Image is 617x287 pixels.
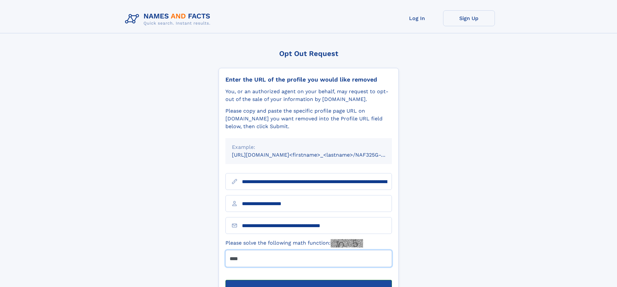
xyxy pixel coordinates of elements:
[391,10,443,26] a: Log In
[225,239,363,248] label: Please solve the following math function:
[225,107,392,130] div: Please copy and paste the specific profile page URL on [DOMAIN_NAME] you want removed into the Pr...
[225,76,392,83] div: Enter the URL of the profile you would like removed
[225,88,392,103] div: You, or an authorized agent on your behalf, may request to opt-out of the sale of your informatio...
[219,50,399,58] div: Opt Out Request
[443,10,495,26] a: Sign Up
[232,143,385,151] div: Example:
[122,10,216,28] img: Logo Names and Facts
[232,152,404,158] small: [URL][DOMAIN_NAME]<firstname>_<lastname>/NAF325G-xxxxxxxx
